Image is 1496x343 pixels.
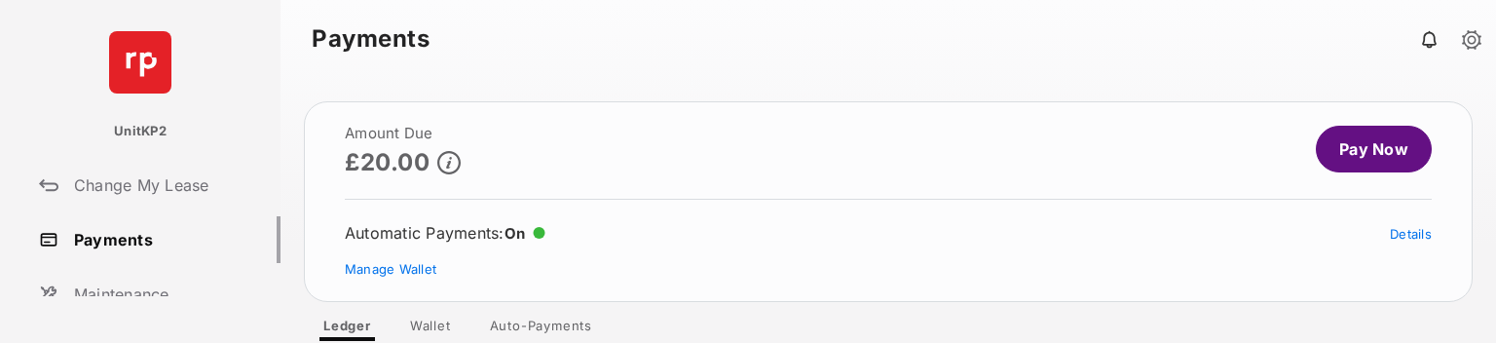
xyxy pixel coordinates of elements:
[345,223,545,243] div: Automatic Payments :
[345,149,430,175] p: £20.00
[345,261,436,277] a: Manage Wallet
[345,126,461,141] h2: Amount Due
[1390,226,1432,242] a: Details
[114,122,167,141] p: UnitKP2
[308,318,387,341] a: Ledger
[31,216,280,263] a: Payments
[505,224,526,243] span: On
[474,318,608,341] a: Auto-Payments
[394,318,467,341] a: Wallet
[31,271,280,318] a: Maintenance
[312,27,430,51] strong: Payments
[109,31,171,94] img: svg+xml;base64,PHN2ZyB4bWxucz0iaHR0cDovL3d3dy53My5vcmcvMjAwMC9zdmciIHdpZHRoPSI2NCIgaGVpZ2h0PSI2NC...
[31,162,280,209] a: Change My Lease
